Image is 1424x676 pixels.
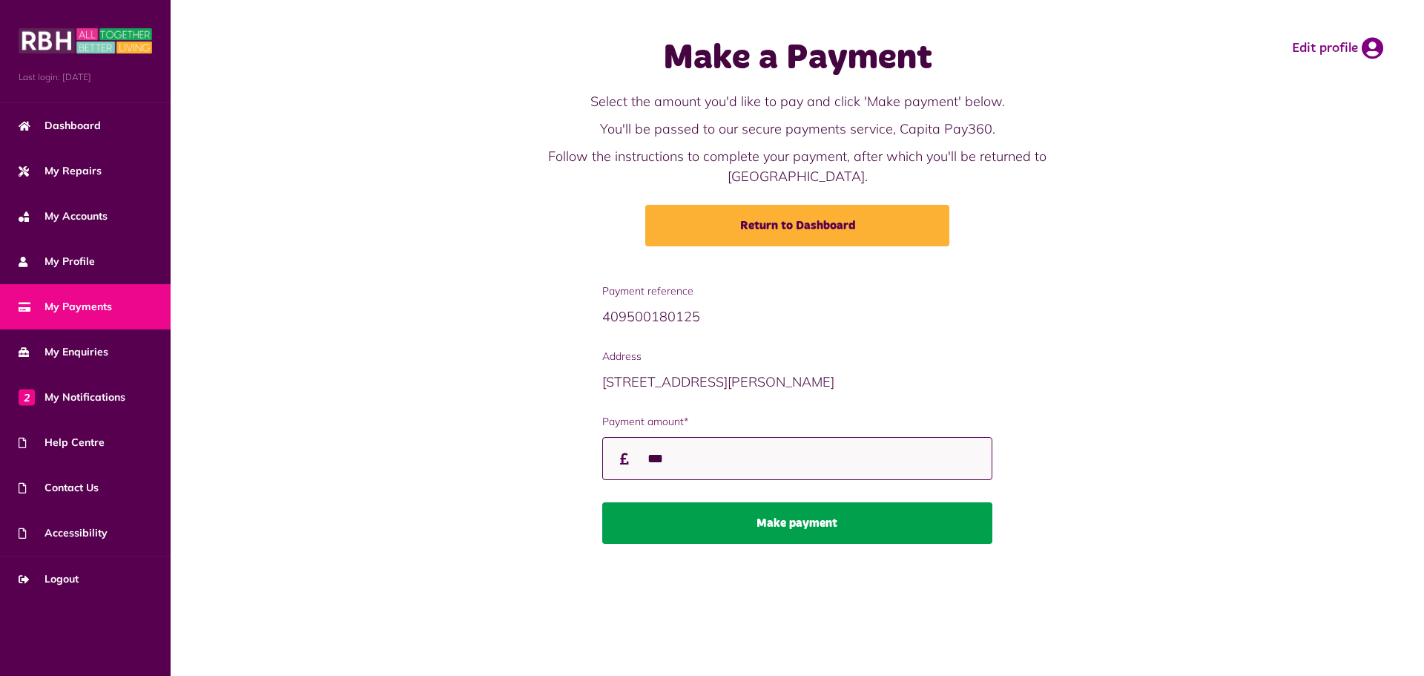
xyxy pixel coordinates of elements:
[501,119,1094,139] p: You'll be passed to our secure payments service, Capita Pay360.
[19,118,101,134] span: Dashboard
[19,254,95,269] span: My Profile
[501,37,1094,80] h1: Make a Payment
[19,480,99,496] span: Contact Us
[501,91,1094,111] p: Select the amount you'd like to pay and click 'Make payment' below.
[19,299,112,315] span: My Payments
[19,163,102,179] span: My Repairs
[501,146,1094,186] p: Follow the instructions to complete your payment, after which you'll be returned to [GEOGRAPHIC_D...
[602,502,993,544] button: Make payment
[19,525,108,541] span: Accessibility
[19,571,79,587] span: Logout
[19,435,105,450] span: Help Centre
[602,308,700,325] span: 409500180125
[19,344,108,360] span: My Enquiries
[19,26,152,56] img: MyRBH
[602,283,993,299] span: Payment reference
[19,70,152,84] span: Last login: [DATE]
[1292,37,1383,59] a: Edit profile
[602,414,993,430] label: Payment amount*
[602,373,834,390] span: [STREET_ADDRESS][PERSON_NAME]
[645,205,949,246] a: Return to Dashboard
[602,349,993,364] span: Address
[19,209,108,224] span: My Accounts
[19,390,125,405] span: My Notifications
[19,389,35,405] span: 2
